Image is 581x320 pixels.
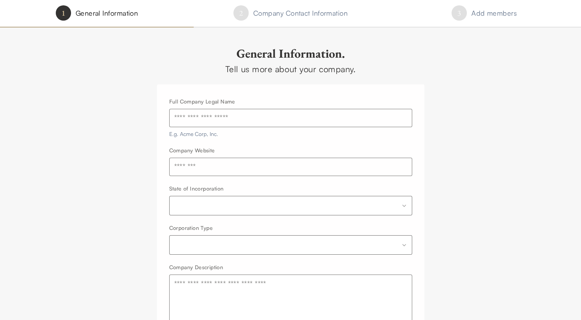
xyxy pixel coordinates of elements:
button: State of Incorporation [169,196,412,215]
span: Company Contact Information [253,8,348,19]
label: Full Company Legal Name [169,98,235,105]
p: E.g. Acme Corp, Inc. [169,130,412,138]
button: Corporation Type [169,235,412,255]
label: State of Incorporation [169,185,224,192]
div: Tell us more about your company. [157,63,424,75]
span: Add members [471,8,517,19]
h2: General Information. [157,46,424,61]
label: Company Description [169,264,223,270]
span: General Information [76,8,138,19]
label: Company Website [169,147,215,154]
h6: 1 [61,8,65,18]
h6: 3 [457,8,461,18]
h6: 2 [239,8,243,18]
label: Corporation Type [169,225,213,231]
